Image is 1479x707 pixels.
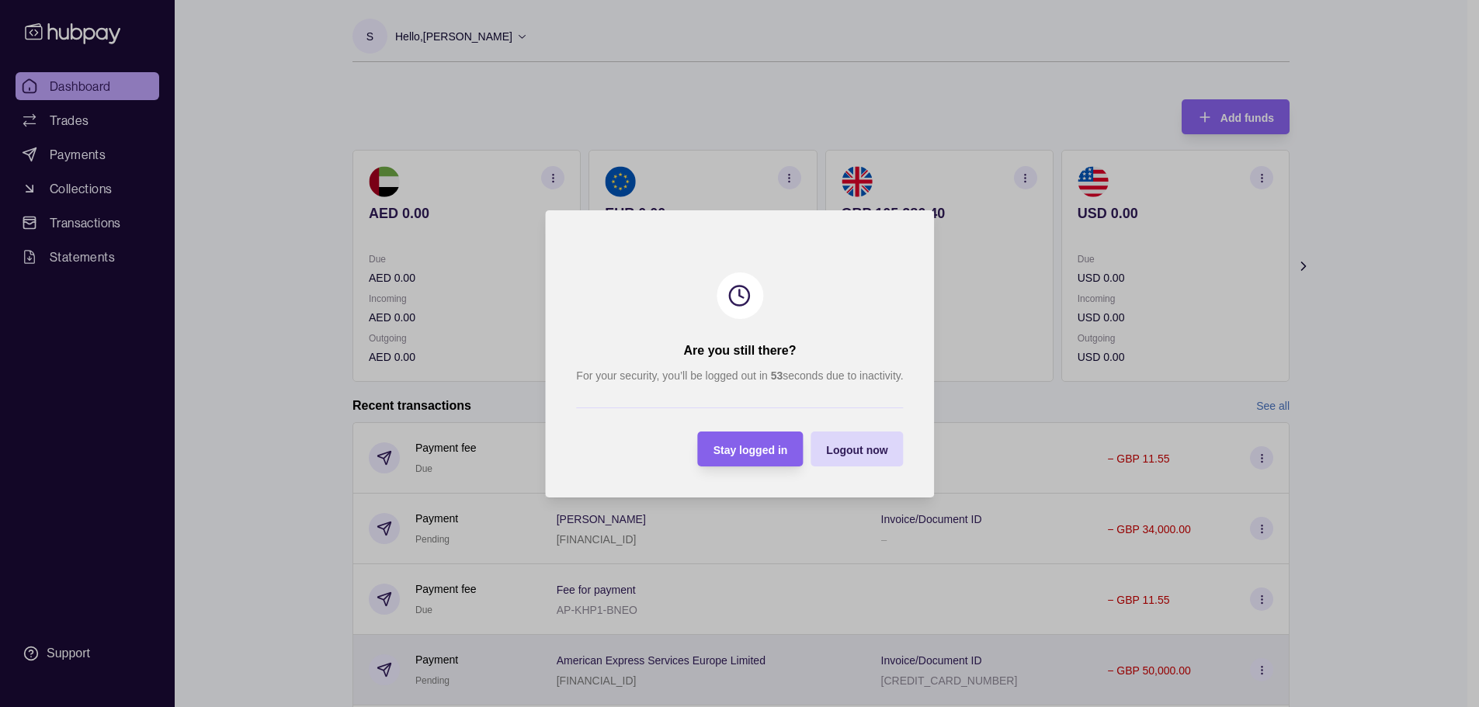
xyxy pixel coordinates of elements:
[683,342,796,359] h2: Are you still there?
[770,369,783,382] strong: 53
[811,431,903,466] button: Logout now
[576,367,903,384] p: For your security, you’ll be logged out in seconds due to inactivity.
[713,443,787,456] span: Stay logged in
[697,431,803,466] button: Stay logged in
[826,443,887,456] span: Logout now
